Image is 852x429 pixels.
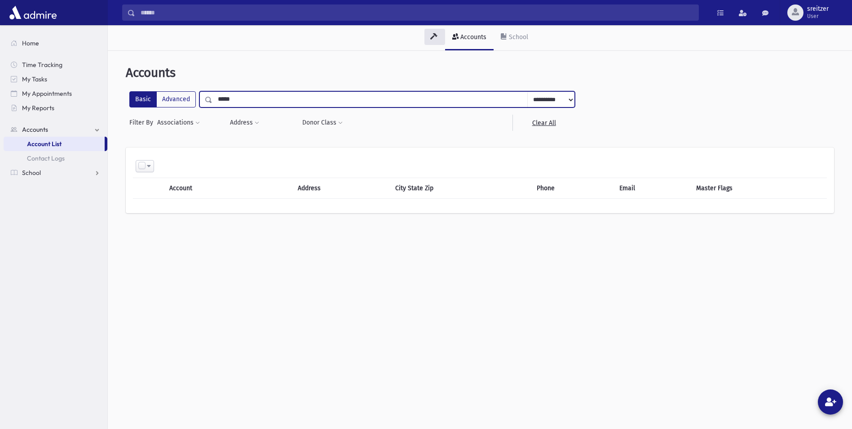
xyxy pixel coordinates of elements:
div: School [507,33,528,41]
th: Email [614,178,690,199]
button: Address [230,115,260,131]
th: Master Flags [691,178,827,199]
a: Accounts [445,25,494,50]
a: Account List [4,137,105,151]
span: Home [22,39,39,47]
span: School [22,169,41,177]
th: Address [292,178,390,199]
button: Donor Class [302,115,343,131]
label: Basic [129,91,157,107]
a: My Reports [4,101,107,115]
span: sreitzer [807,5,829,13]
a: Time Tracking [4,58,107,72]
label: Advanced [156,91,196,107]
input: Search [135,4,698,21]
th: Account [164,178,261,199]
span: Account List [27,140,62,148]
span: My Tasks [22,75,47,83]
a: Contact Logs [4,151,107,165]
span: Accounts [126,65,176,80]
a: Accounts [4,122,107,137]
th: Phone [531,178,614,199]
span: Accounts [22,125,48,134]
span: My Reports [22,104,54,112]
a: School [4,165,107,180]
a: My Tasks [4,72,107,86]
span: User [807,13,829,20]
img: AdmirePro [7,4,59,22]
span: Filter By [129,118,157,127]
div: Accounts [459,33,486,41]
span: Contact Logs [27,154,65,162]
a: Home [4,36,107,50]
div: FilterModes [129,91,196,107]
a: Clear All [512,115,575,131]
a: My Appointments [4,86,107,101]
span: My Appointments [22,89,72,98]
th: City State Zip [390,178,531,199]
a: School [494,25,535,50]
span: Time Tracking [22,61,62,69]
button: Associations [157,115,200,131]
